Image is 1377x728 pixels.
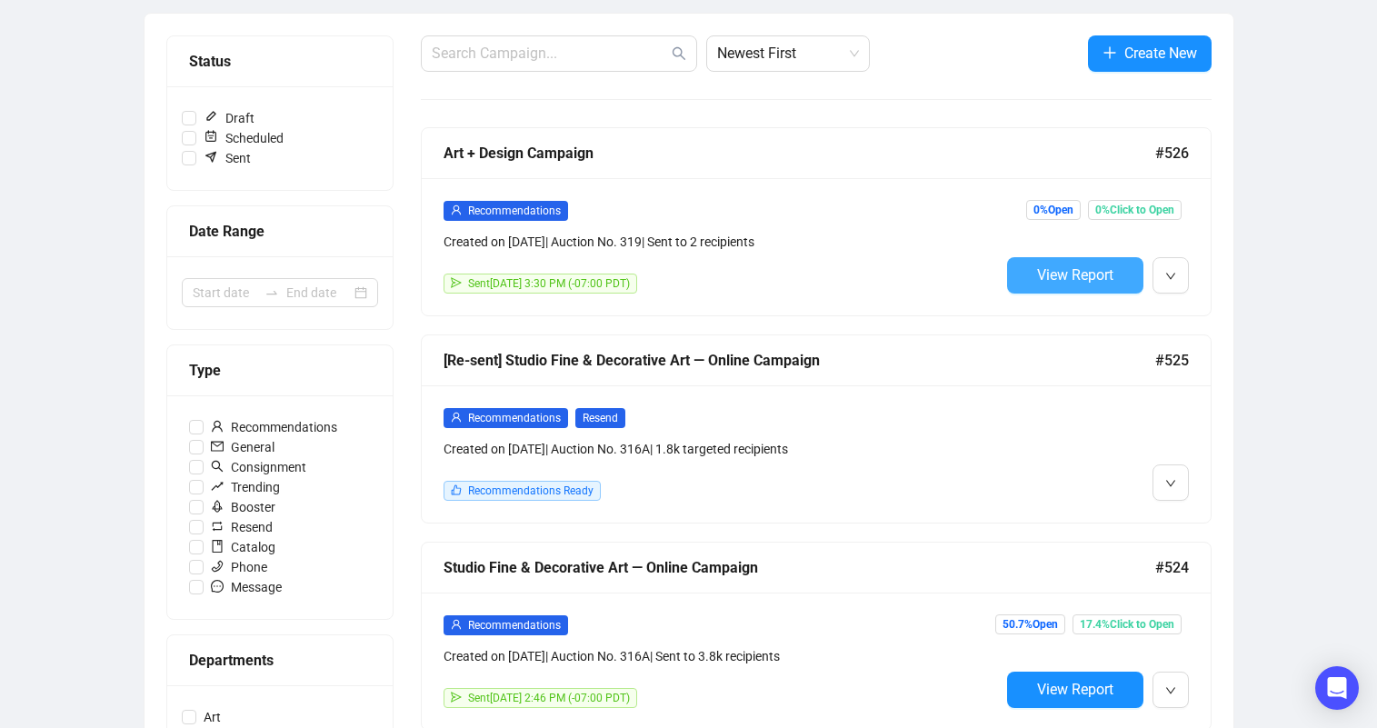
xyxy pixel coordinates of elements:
[196,128,291,148] span: Scheduled
[451,277,462,288] span: send
[1155,556,1189,579] span: #524
[1037,266,1113,284] span: View Report
[1155,142,1189,165] span: #526
[211,580,224,593] span: message
[211,540,224,553] span: book
[421,127,1212,316] a: Art + Design Campaign#526userRecommendationsCreated on [DATE]| Auction No. 319| Sent to 2 recipie...
[451,619,462,630] span: user
[211,520,224,533] span: retweet
[444,646,1000,666] div: Created on [DATE] | Auction No. 316A | Sent to 3.8k recipients
[1088,200,1182,220] span: 0% Click to Open
[1088,35,1212,72] button: Create New
[1155,349,1189,372] span: #525
[1026,200,1081,220] span: 0% Open
[189,359,371,382] div: Type
[189,50,371,73] div: Status
[444,232,1000,252] div: Created on [DATE] | Auction No. 319 | Sent to 2 recipients
[444,142,1155,165] div: Art + Design Campaign
[1165,271,1176,282] span: down
[995,614,1065,634] span: 50.7% Open
[1165,685,1176,696] span: down
[286,283,351,303] input: End date
[204,537,283,557] span: Catalog
[204,497,283,517] span: Booster
[211,440,224,453] span: mail
[451,484,462,495] span: like
[211,460,224,473] span: search
[264,285,279,300] span: to
[421,334,1212,524] a: [Re-sent] Studio Fine & Decorative Art — Online Campaign#525userRecommendationsResendCreated on [...
[468,277,630,290] span: Sent [DATE] 3:30 PM (-07:00 PDT)
[204,457,314,477] span: Consignment
[468,204,561,217] span: Recommendations
[451,412,462,423] span: user
[575,408,625,428] span: Resend
[468,619,561,632] span: Recommendations
[1315,666,1359,710] div: Open Intercom Messenger
[193,283,257,303] input: Start date
[1007,257,1143,294] button: View Report
[1073,614,1182,634] span: 17.4% Click to Open
[451,204,462,215] span: user
[444,556,1155,579] div: Studio Fine & Decorative Art — Online Campaign
[717,36,859,71] span: Newest First
[1103,45,1117,60] span: plus
[204,517,280,537] span: Resend
[432,43,668,65] input: Search Campaign...
[204,557,274,577] span: Phone
[468,412,561,424] span: Recommendations
[196,108,262,128] span: Draft
[204,477,287,497] span: Trending
[444,349,1155,372] div: [Re-sent] Studio Fine & Decorative Art — Online Campaign
[1165,478,1176,489] span: down
[444,439,1000,459] div: Created on [DATE] | Auction No. 316A | 1.8k targeted recipients
[196,707,228,727] span: Art
[189,649,371,672] div: Departments
[264,285,279,300] span: swap-right
[1007,672,1143,708] button: View Report
[468,692,630,704] span: Sent [DATE] 2:46 PM (-07:00 PDT)
[672,46,686,61] span: search
[189,220,371,243] div: Date Range
[204,417,344,437] span: Recommendations
[204,437,282,457] span: General
[1124,42,1197,65] span: Create New
[1037,681,1113,698] span: View Report
[204,577,289,597] span: Message
[468,484,594,497] span: Recommendations Ready
[211,480,224,493] span: rise
[211,560,224,573] span: phone
[211,420,224,433] span: user
[196,148,258,168] span: Sent
[211,500,224,513] span: rocket
[451,692,462,703] span: send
